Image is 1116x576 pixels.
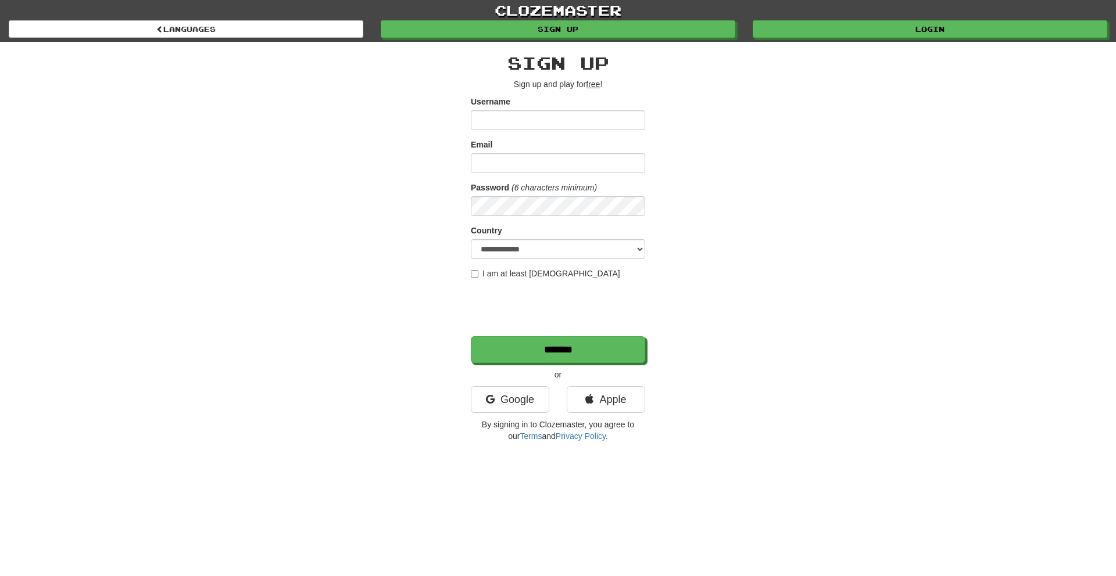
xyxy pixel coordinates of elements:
a: Languages [9,20,363,38]
a: Privacy Policy [556,431,606,441]
iframe: reCAPTCHA [471,285,648,330]
label: Country [471,225,502,236]
p: By signing in to Clozemaster, you agree to our and . [471,419,645,442]
label: I am at least [DEMOGRAPHIC_DATA] [471,268,620,279]
a: Login [753,20,1107,38]
h2: Sign up [471,53,645,73]
p: or [471,369,645,380]
a: Google [471,386,549,413]
a: Terms [520,431,542,441]
a: Sign up [381,20,735,38]
u: free [586,80,600,89]
label: Username [471,96,510,107]
label: Email [471,139,492,150]
em: (6 characters minimum) [512,183,597,192]
input: I am at least [DEMOGRAPHIC_DATA] [471,270,478,278]
a: Apple [567,386,645,413]
label: Password [471,182,509,193]
p: Sign up and play for ! [471,78,645,90]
